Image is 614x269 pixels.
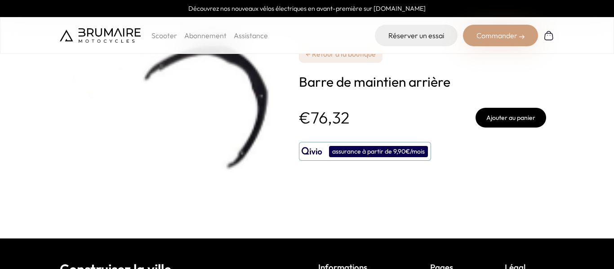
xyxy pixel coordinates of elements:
[476,108,546,128] button: Ajouter au panier
[234,31,268,40] a: Assistance
[463,25,538,46] div: Commander
[299,74,546,90] h1: Barre de maintien arrière
[60,22,285,216] img: Barre de maintien arrière
[184,31,227,40] a: Abonnement
[60,28,141,43] img: Brumaire Motocycles
[375,25,458,46] a: Réserver un essai
[299,109,349,127] p: €76,32
[299,142,431,161] button: assurance à partir de 9,90€/mois
[329,146,428,157] div: assurance à partir de 9,90€/mois
[302,146,322,157] img: logo qivio
[519,34,525,40] img: right-arrow-2.png
[151,30,177,41] p: Scooter
[543,30,554,41] img: Panier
